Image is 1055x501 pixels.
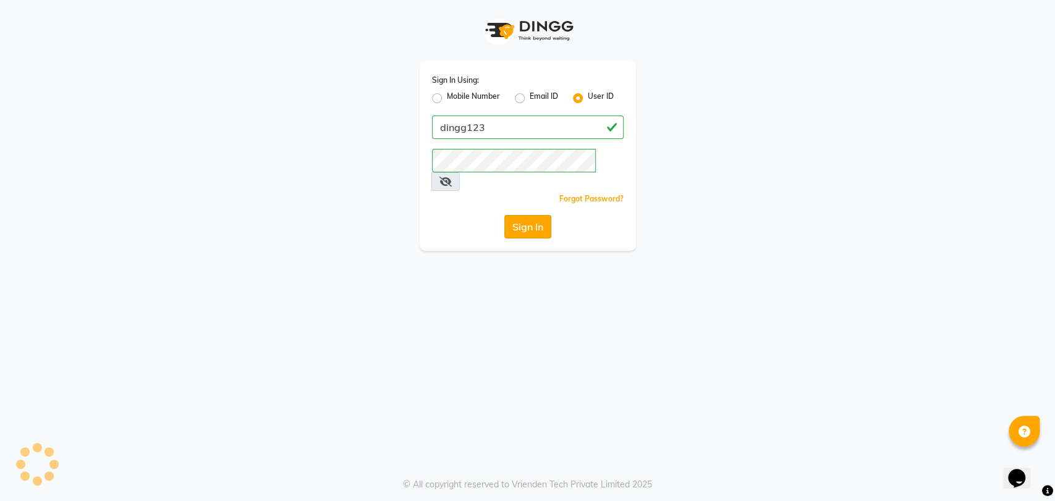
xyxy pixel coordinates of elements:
img: logo1.svg [478,12,577,49]
a: Forgot Password? [559,194,624,203]
label: Sign In Using: [432,75,479,86]
label: Mobile Number [447,91,500,106]
iframe: chat widget [1003,452,1043,489]
label: Email ID [530,91,558,106]
button: Sign In [504,215,551,238]
input: Username [432,149,596,172]
input: Username [432,116,624,139]
label: User ID [588,91,614,106]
